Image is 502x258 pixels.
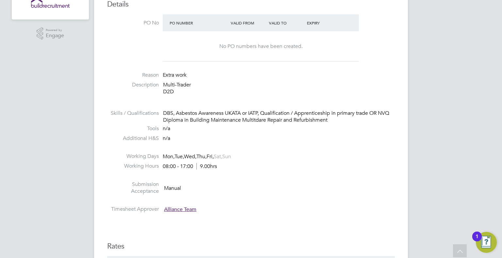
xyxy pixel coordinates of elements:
[163,110,395,124] div: DBS, Asbestos Awareness UKATA or IATP, Qualification / Apprenticeship in primary trade OR NVQ Dip...
[214,153,222,160] span: Sat,
[107,181,159,195] label: Submission Acceptance
[164,185,181,191] span: Manual
[46,33,64,38] span: Engage
[229,17,267,29] div: Valid From
[107,153,159,160] label: Working Days
[107,82,159,88] label: Description
[107,206,159,213] label: Timesheet Approver
[267,17,306,29] div: Valid To
[163,163,217,170] div: 08:00 - 17:00
[168,17,229,29] div: PO Number
[207,153,214,160] span: Fri,
[196,163,217,170] span: 9.00hrs
[163,135,170,142] span: n/a
[37,27,64,40] a: Powered byEngage
[46,27,64,33] span: Powered by
[107,135,159,142] label: Additional H&S
[107,125,159,132] label: Tools
[476,236,478,245] div: 1
[163,72,187,78] span: Extra work
[164,206,196,213] span: Alliance Team
[476,232,497,253] button: Open Resource Center, 1 new notification
[184,153,196,160] span: Wed,
[222,153,231,160] span: Sun
[175,153,184,160] span: Tue,
[163,153,175,160] span: Mon,
[107,242,395,251] h3: Rates
[169,43,352,50] div: No PO numbers have been created.
[196,153,207,160] span: Thu,
[107,20,159,26] label: PO No
[163,125,170,132] span: n/a
[107,110,159,117] label: Skills / Qualifications
[163,82,395,95] p: Multi-Trader D2D
[107,163,159,170] label: Working Hours
[305,17,343,29] div: Expiry
[107,72,159,79] label: Reason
